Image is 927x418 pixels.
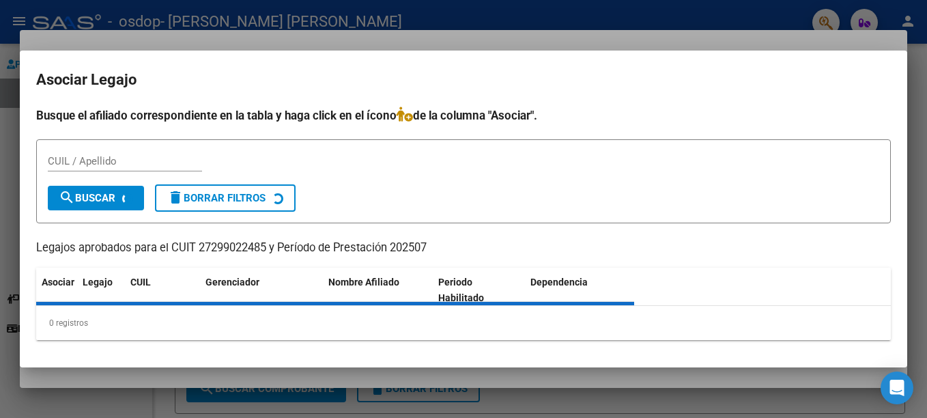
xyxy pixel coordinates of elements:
span: Dependencia [530,277,588,288]
span: Asociar [42,277,74,288]
datatable-header-cell: Nombre Afiliado [323,268,433,313]
datatable-header-cell: Gerenciador [200,268,323,313]
datatable-header-cell: Dependencia [525,268,635,313]
datatable-header-cell: Periodo Habilitado [433,268,525,313]
datatable-header-cell: Asociar [36,268,77,313]
span: CUIL [130,277,151,288]
mat-icon: search [59,189,75,206]
div: 0 registros [36,306,891,340]
button: Buscar [48,186,144,210]
datatable-header-cell: Legajo [77,268,125,313]
span: Nombre Afiliado [328,277,399,288]
span: Buscar [59,192,115,204]
button: Borrar Filtros [155,184,296,212]
datatable-header-cell: CUIL [125,268,200,313]
h2: Asociar Legajo [36,67,891,93]
span: Gerenciador [205,277,259,288]
span: Borrar Filtros [167,192,266,204]
span: Legajo [83,277,113,288]
div: Open Intercom Messenger [881,372,913,404]
span: Periodo Habilitado [438,277,484,303]
mat-icon: delete [167,189,184,206]
h4: Busque el afiliado correspondiente en la tabla y haga click en el ícono de la columna "Asociar". [36,107,891,124]
p: Legajos aprobados para el CUIT 27299022485 y Período de Prestación 202507 [36,240,891,257]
